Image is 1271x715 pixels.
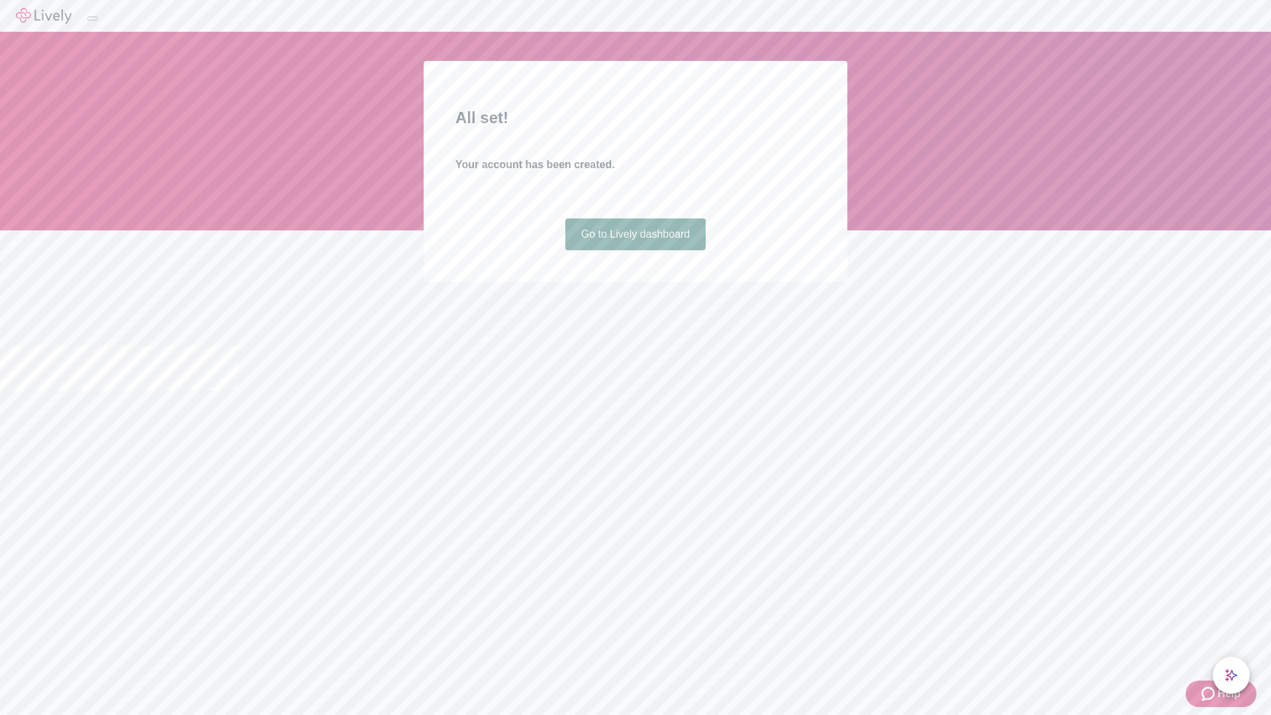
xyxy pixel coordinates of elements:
[87,17,98,21] button: Log out
[1213,657,1250,694] button: chat
[455,106,816,130] h2: All set!
[1217,686,1241,702] span: Help
[1186,681,1256,707] button: Zendesk support iconHelp
[1225,669,1238,682] svg: Lively AI Assistant
[1201,686,1217,702] svg: Zendesk support icon
[16,8,71,24] img: Lively
[565,218,706,250] a: Go to Lively dashboard
[455,157,816,173] h4: Your account has been created.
